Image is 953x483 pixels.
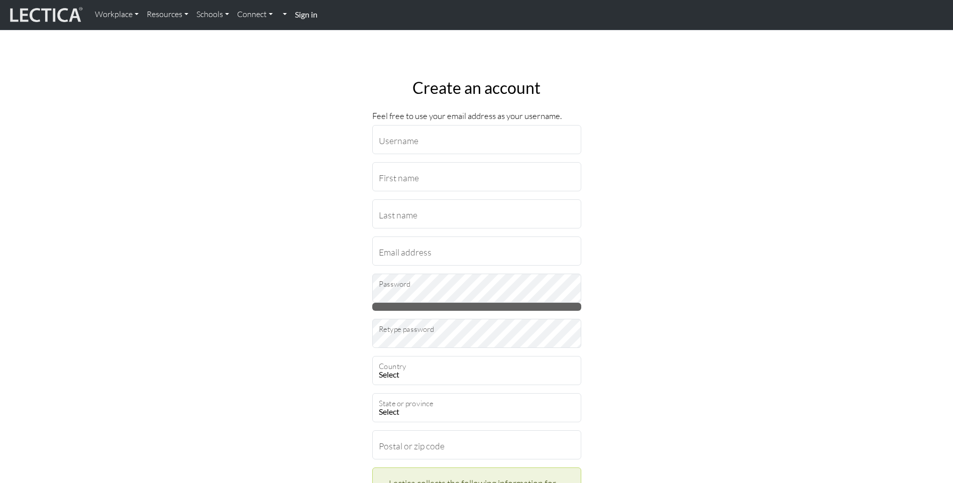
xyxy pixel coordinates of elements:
[372,78,581,97] h2: Create an account
[8,6,83,25] img: lecticalive
[192,4,233,25] a: Schools
[372,109,581,123] p: Feel free to use your email address as your username.
[372,430,581,459] input: Postal or zip code
[372,199,581,228] input: Last name
[91,4,143,25] a: Workplace
[372,125,581,154] input: Username
[295,10,317,19] strong: Sign in
[291,4,322,26] a: Sign in
[143,4,192,25] a: Resources
[372,236,581,266] input: Email address
[372,162,581,191] input: First name
[233,4,277,25] a: Connect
